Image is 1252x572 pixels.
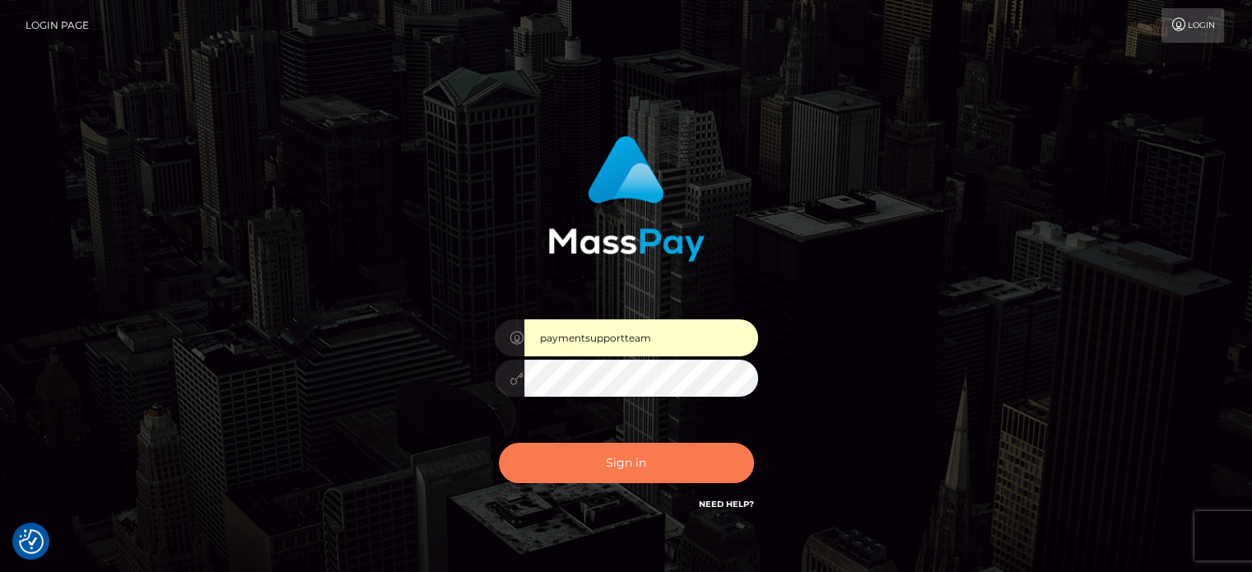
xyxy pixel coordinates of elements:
[1161,8,1224,43] a: Login
[699,499,754,509] a: Need Help?
[548,136,705,262] img: MassPay Login
[499,443,754,483] button: Sign in
[26,8,89,43] a: Login Page
[524,319,758,356] input: Username...
[19,529,44,554] button: Consent Preferences
[19,529,44,554] img: Revisit consent button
